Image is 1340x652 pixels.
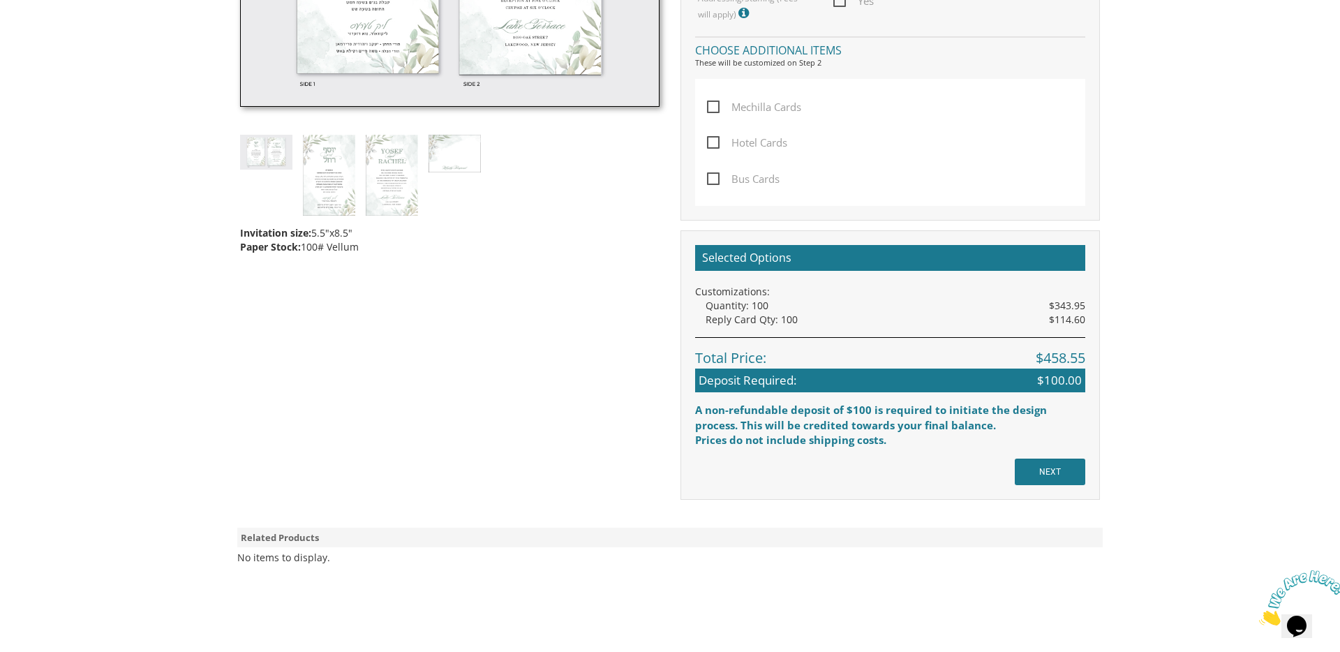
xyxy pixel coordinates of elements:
[1253,565,1340,631] iframe: chat widget
[707,170,780,188] span: Bus Cards
[1049,299,1085,313] span: $343.95
[695,285,1085,299] div: Customizations:
[695,433,1085,447] div: Prices do not include shipping costs.
[706,313,1085,327] div: Reply Card Qty: 100
[695,337,1085,369] div: Total Price:
[240,216,660,254] div: 5.5"x8.5" 100# Vellum
[695,57,1085,68] div: These will be customized on Step 2
[695,36,1085,61] h4: Choose additional items
[706,299,1085,313] div: Quantity: 100
[240,240,301,253] span: Paper Stock:
[237,528,1103,548] div: Related Products
[1037,372,1082,389] span: $100.00
[695,403,1085,433] div: A non-refundable deposit of $100 is required to initiate the design process. This will be credite...
[707,98,801,116] span: Mechilla Cards
[240,226,311,239] span: Invitation size:
[1036,348,1085,369] span: $458.55
[237,551,330,565] div: No items to display.
[303,135,355,216] img: wedding-design-style2-hebrew.jpg
[6,6,92,61] img: Chat attention grabber
[695,245,1085,272] h2: Selected Options
[707,134,787,151] span: Hotel Cards
[240,135,292,169] img: wedding-design-style2-thumb.jpg
[1049,313,1085,327] span: $114.60
[366,135,418,216] img: wedding-design-style2-english.jpg
[429,135,481,172] img: wedding-design-style2-replycard.jpg
[695,369,1085,392] div: Deposit Required:
[1015,459,1085,485] input: NEXT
